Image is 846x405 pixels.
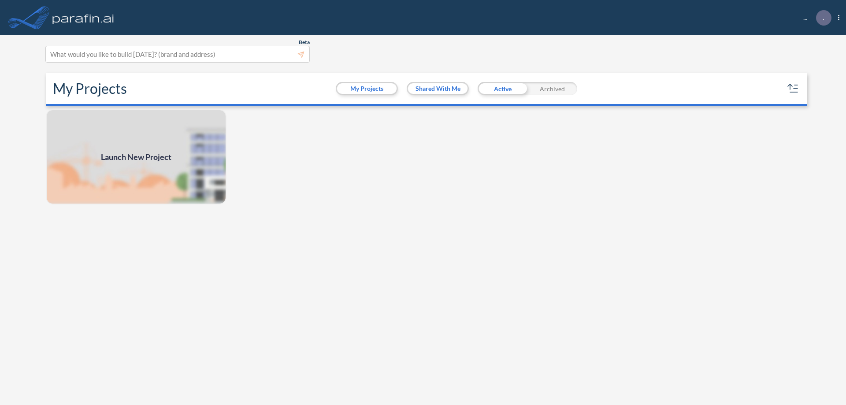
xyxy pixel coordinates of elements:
[51,9,116,26] img: logo
[299,39,310,46] span: Beta
[786,82,800,96] button: sort
[790,10,839,26] div: ...
[53,80,127,97] h2: My Projects
[101,151,171,163] span: Launch New Project
[46,109,226,204] img: add
[46,109,226,204] a: Launch New Project
[408,83,468,94] button: Shared With Me
[823,14,824,22] p: .
[337,83,397,94] button: My Projects
[478,82,527,95] div: Active
[527,82,577,95] div: Archived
